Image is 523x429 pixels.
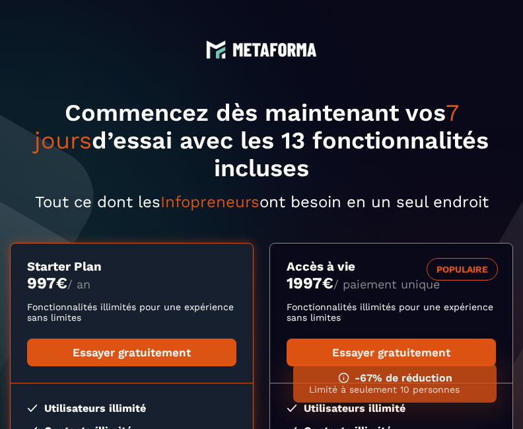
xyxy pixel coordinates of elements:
h3: Accès à vie [287,259,496,274]
a: Essayer gratuitement [287,339,496,366]
a: Essayer gratuitement [27,339,236,366]
h3: -67% de réduction [309,372,481,384]
li: Utilisateurs illimité [287,402,496,414]
h1: Commencez dès maintenant vos d’essai avec les 13 fonctionnalités incluses [10,99,513,182]
money: 997 [27,274,67,292]
p: Fonctionnalités illimités pour une expérience sans limites [27,302,236,323]
currency: € [56,274,67,292]
span: Infopreneurs [160,193,260,211]
img: checked [27,405,38,412]
p: Limité à seulement 10 personnes [309,384,481,395]
span: 7 jours [34,99,459,154]
money: 1997 [287,274,333,292]
p: Tout ce dont les ont besoin en un seul endroit [10,193,513,211]
img: logo [206,40,226,59]
img: logo [232,43,317,57]
p: Fonctionnalités illimités pour une expérience sans limites [287,302,496,323]
li: Utilisateurs illimité [27,402,236,414]
span: / an [67,277,90,291]
h3: Starter Plan [27,259,236,274]
img: checked [287,405,297,412]
span: / paiement unique [333,277,440,291]
currency: € [322,274,333,292]
img: ifno [338,372,349,383]
div: POPULAIRE [427,258,498,280]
